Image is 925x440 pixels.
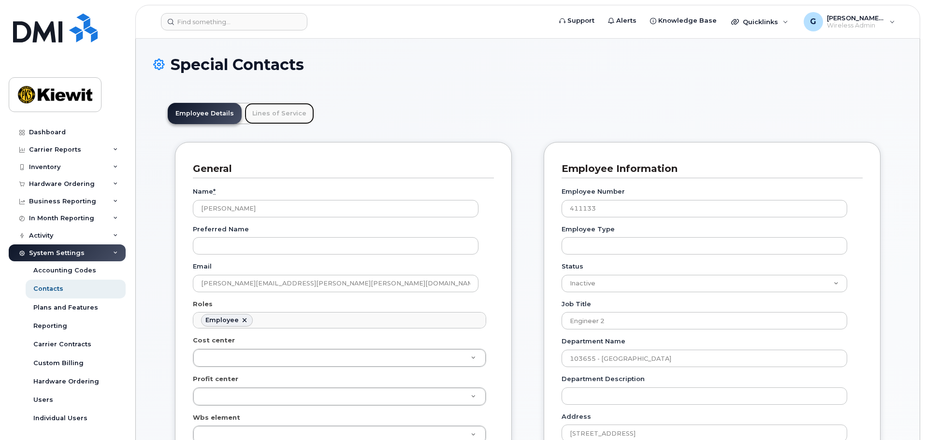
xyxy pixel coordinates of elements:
label: Status [562,262,583,271]
label: Wbs element [193,413,240,422]
a: Lines of Service [245,103,314,124]
h3: Employee Information [562,162,855,175]
label: Department Name [562,337,625,346]
label: Preferred Name [193,225,249,234]
label: Roles [193,299,213,309]
abbr: required [213,187,216,195]
label: Employee Number [562,187,625,196]
label: Email [193,262,212,271]
label: Job Title [562,299,591,309]
label: Name [193,187,216,196]
label: Address [562,412,591,421]
iframe: Messenger Launcher [883,398,918,433]
label: Profit center [193,374,238,383]
a: Employee Details [168,103,242,124]
label: Employee Type [562,225,615,234]
label: Cost center [193,336,235,345]
h3: General [193,162,487,175]
label: Department Description [562,374,645,383]
div: Employee [205,316,239,324]
h1: Special Contacts [153,56,902,73]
